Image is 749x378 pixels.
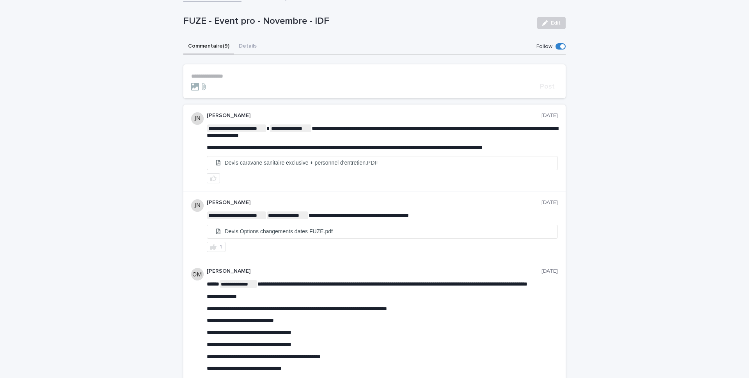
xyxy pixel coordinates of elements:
p: [PERSON_NAME] [207,199,541,206]
p: FUZE - Event pro - Novembre - IDF [183,16,531,27]
button: 1 [207,242,225,252]
a: Devis caravane sanitaire exclusive + personnel d'entretien.PDF [207,156,557,170]
button: like this post [207,173,220,183]
button: Edit [537,17,566,29]
a: Devis Options changements dates FUZE.pdf [207,225,557,238]
button: Post [537,83,558,90]
span: Edit [551,20,561,26]
div: 1 [220,244,222,250]
p: [DATE] [541,112,558,119]
p: [PERSON_NAME] [207,112,541,119]
button: Details [234,39,261,55]
li: Devis caravane sanitaire exclusive + personnel d'entretien.PDF [207,156,557,169]
span: Post [540,83,555,90]
p: [PERSON_NAME] [207,268,541,275]
p: [DATE] [541,199,558,206]
button: Commentaire (9) [183,39,234,55]
p: [DATE] [541,268,558,275]
p: Follow [536,43,552,50]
